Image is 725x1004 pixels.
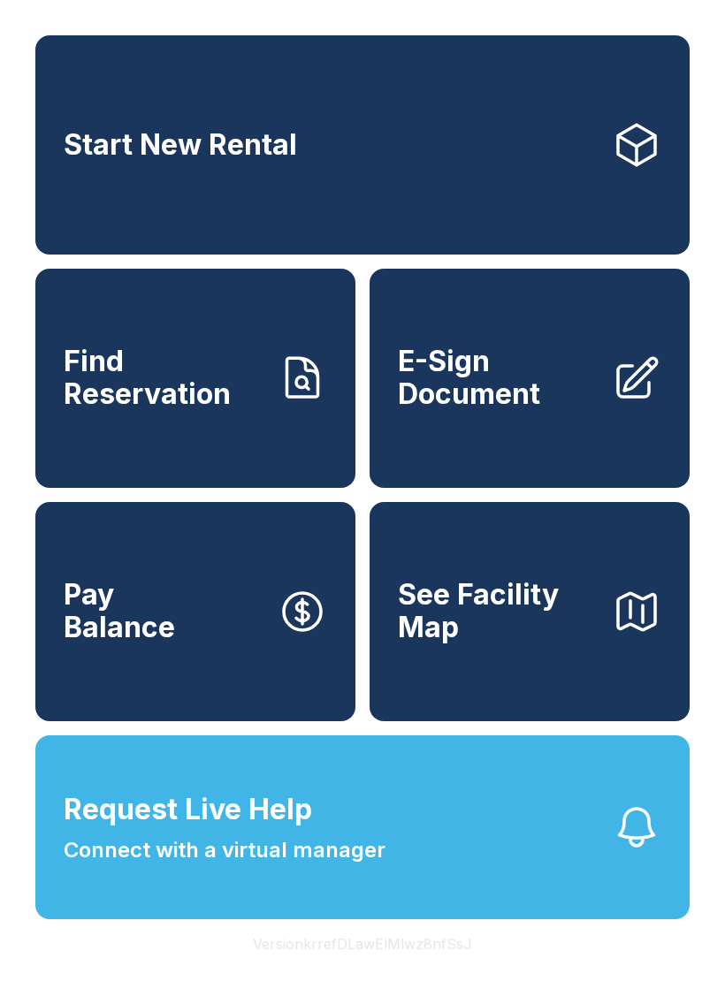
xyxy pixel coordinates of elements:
span: Start New Rental [64,129,297,162]
span: Find Reservation [64,346,263,410]
button: Request Live HelpConnect with a virtual manager [35,735,690,919]
span: Request Live Help [64,788,312,831]
button: See Facility Map [370,502,690,721]
a: Start New Rental [35,35,690,255]
span: E-Sign Document [398,346,598,410]
span: See Facility Map [398,579,598,643]
a: E-Sign Document [370,269,690,488]
button: PayBalance [35,502,355,721]
span: Connect with a virtual manager [64,834,385,866]
a: Find Reservation [35,269,355,488]
span: Pay Balance [64,579,175,643]
button: VersionkrrefDLawElMlwz8nfSsJ [239,919,486,969]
